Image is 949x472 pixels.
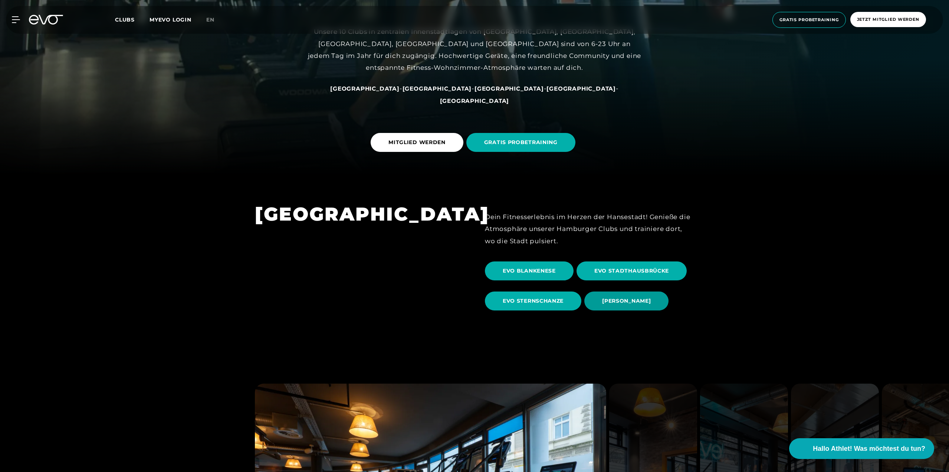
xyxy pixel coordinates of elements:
[484,139,558,146] span: GRATIS PROBETRAINING
[474,85,544,92] a: [GEOGRAPHIC_DATA]
[388,139,446,146] span: MITGLIED WERDEN
[503,297,564,305] span: EVO STERNSCHANZE
[115,16,135,23] span: Clubs
[594,267,669,275] span: EVO STADTHAUSBRÜCKE
[485,211,694,247] div: Dein Fitnesserlebnis im Herzen der Hansestadt! Genieße die Atmosphäre unserer Hamburger Clubs und...
[255,202,464,226] h1: [GEOGRAPHIC_DATA]
[330,85,400,92] a: [GEOGRAPHIC_DATA]
[546,85,616,92] a: [GEOGRAPHIC_DATA]
[857,16,919,23] span: Jetzt Mitglied werden
[503,267,556,275] span: EVO BLANKENESE
[440,97,509,104] a: [GEOGRAPHIC_DATA]
[466,127,578,157] a: GRATIS PROBETRAINING
[848,12,928,28] a: Jetzt Mitglied werden
[206,16,214,23] span: en
[308,82,641,107] div: - - - -
[115,16,150,23] a: Clubs
[206,16,223,24] a: en
[577,256,690,286] a: EVO STADTHAUSBRÜCKE
[308,26,641,74] div: Unsere 10 Clubs in zentralen Innenstadtlagen von [GEOGRAPHIC_DATA], [GEOGRAPHIC_DATA], [GEOGRAPHI...
[602,297,651,305] span: [PERSON_NAME]
[485,256,577,286] a: EVO BLANKENESE
[485,286,584,316] a: EVO STERNSCHANZE
[779,17,839,23] span: Gratis Probetraining
[371,127,466,157] a: MITGLIED WERDEN
[770,12,848,28] a: Gratis Probetraining
[813,444,925,454] span: Hallo Athlet! Was möchtest du tun?
[150,16,191,23] a: MYEVO LOGIN
[789,438,934,459] button: Hallo Athlet! Was möchtest du tun?
[584,286,671,316] a: [PERSON_NAME]
[403,85,472,92] a: [GEOGRAPHIC_DATA]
